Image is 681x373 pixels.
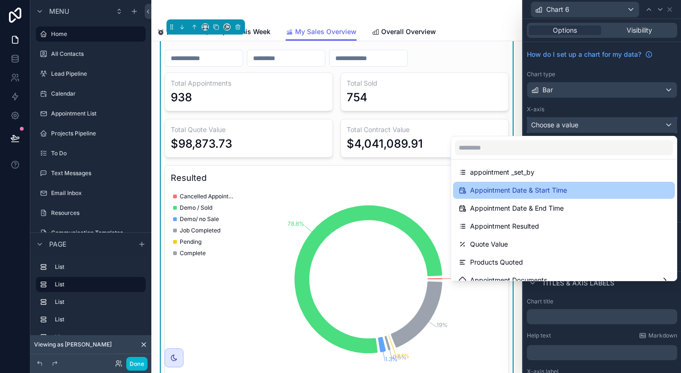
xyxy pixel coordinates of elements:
tspan: 19% [437,321,448,329]
span: Complete [180,249,206,257]
label: Projects Pipeline [51,130,144,137]
a: All Contacts [36,46,146,62]
a: Calendar [36,86,146,101]
tspan: 1.3% [385,355,398,363]
span: Demo / Sold [180,204,212,212]
div: scrollable content [30,255,151,354]
label: List [55,298,142,306]
a: Lead Pipeline [36,66,146,81]
a: Resources [36,205,146,221]
h3: Total Appointments [171,79,327,88]
span: Overall Overview [381,27,436,36]
a: Home [36,27,146,42]
button: Done [126,357,148,371]
a: Email Inbox [36,186,146,201]
span: Cancelled Appointment [180,193,236,200]
label: List [55,263,142,271]
label: All Contacts [51,50,144,58]
h3: Total Quote Value [171,125,327,134]
a: Overall Overview [372,23,436,42]
div: $98,873.73 [171,136,232,151]
label: To Do [51,150,144,157]
span: Appointment Date & Start Time [470,185,567,196]
label: Appointment List [51,110,144,117]
label: Resources [51,209,144,217]
span: Menu [49,7,69,16]
a: To Do [36,146,146,161]
span: Appointment Documents [470,275,547,286]
label: Calendar [51,90,144,98]
span: Appointment Date & End Time [470,203,564,214]
span: Demo/ no Sale [180,215,219,223]
div: 754 [347,90,367,105]
a: Communication Templates [36,225,146,240]
a: Projects Pipeline [36,126,146,141]
h3: Total Contract Value [347,125,503,134]
tspan: 78.8% [288,220,305,227]
span: My Sales Overview [295,27,357,36]
div: $4,041,089.91 [347,136,423,151]
label: List [55,316,142,323]
span: Viewing as [PERSON_NAME] [34,341,112,348]
label: List [55,281,138,288]
div: chart [171,188,503,370]
label: Home [51,30,140,38]
tspan: 0.5% [393,354,407,361]
h3: Resulted [171,171,503,185]
span: appointment _set_by [470,167,534,178]
h3: Total Sold [347,79,503,88]
span: Pending [180,238,201,246]
label: Text Messages [51,169,144,177]
label: Email Inbox [51,189,144,197]
label: List [55,333,142,341]
a: Text Messages [36,166,146,181]
a: My Sales Overview [286,23,357,41]
a: Appointment List [36,106,146,121]
div: 938 [171,90,192,105]
span: Appointment Resulted [470,221,539,232]
label: Communication Templates [51,229,144,237]
span: Products Quoted [470,257,523,268]
span: Page [49,240,66,249]
tspan: 0.1% [397,352,410,359]
a: [DATE] [157,23,188,42]
span: Job Completed [180,227,220,234]
label: Lead Pipeline [51,70,144,78]
span: Quote Value [470,239,508,250]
